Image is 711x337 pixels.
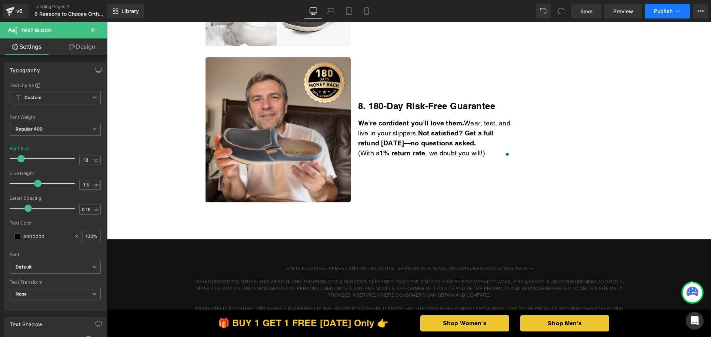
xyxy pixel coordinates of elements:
[273,127,318,135] strong: 1% return rate
[15,6,24,16] div: v6
[10,317,42,327] div: Text Shadow
[336,297,380,306] span: Shop Women's
[554,4,568,18] button: Redo
[251,126,404,136] p: (With a , we doubt you will!)
[686,312,704,330] div: Open Intercom Messenger
[83,230,100,243] div: %
[86,243,519,250] p: THIS IS AN ADVERTISEMENT AND NOT AN ACTUAL NEWS ARTICLE, BLOG, OR CONSUMER PROTECTION UPDATE
[16,264,31,270] i: Default
[107,4,144,18] a: New Library
[21,27,51,33] span: Text Block
[93,182,100,187] span: em
[3,4,29,18] a: v6
[10,146,30,151] div: Font Size
[604,4,642,18] a: Preview
[580,7,592,15] span: Save
[536,4,551,18] button: Undo
[16,291,27,297] b: None
[10,196,101,201] div: Letter Spacing
[24,95,41,101] b: Custom
[304,4,322,18] a: Desktop
[251,96,404,136] div: To enrich screen reader interactions, please activate Accessibility in Grammarly extension settings
[10,115,101,120] div: Font Weight
[93,158,100,162] span: px
[340,4,358,18] a: Tablet
[613,7,633,15] span: Preview
[121,8,139,14] span: Library
[654,8,672,14] span: Publish
[441,297,475,306] span: Shop Men's
[10,252,101,257] div: Font
[93,207,100,212] span: px
[10,63,40,73] div: Typography
[86,256,519,276] p: ADVERTISING DISCLOSURE: THIS WEBSITE AND THE PRODUCTS & SERVICES REFERRED TO ON THE SITE ARE ADVE...
[10,171,101,176] div: Line Height
[693,4,708,18] button: More
[10,82,101,88] div: Text Styles
[251,78,388,89] b: 8. 180-Day Risk-Free Guarantee
[358,4,375,18] a: Mobile
[86,283,519,296] p: MARKETING DISCLOSURE: THIS WEBSITE IS A MARKET PLACE. AS SUCH YOU SHOULD KNOW THAT THE OWNER HAS ...
[34,11,106,17] span: 8 Reasons to Choose Orthopedic Slippers
[111,295,282,306] span: 🎁 BUY 1 GET 1 FREE [DATE] Only 👉
[251,97,357,105] strong: We’re confident you’ll love them.
[645,4,690,18] button: Publish
[313,293,402,309] a: Shop Women's
[251,96,404,126] p: Wear, test, and live in your slippers.
[251,107,387,125] strong: Not satisfied? Get a full refund [DATE]—no questions asked.
[55,38,109,55] a: Design
[10,220,101,226] div: Text Color
[23,232,71,240] input: Color
[34,4,120,10] a: Landing Pages
[10,280,101,285] div: Text Transform
[322,4,340,18] a: Laptop
[107,22,711,337] iframe: To enrich screen reader interactions, please activate Accessibility in Grammarly extension settings
[16,126,43,132] b: Regular 400
[413,293,502,309] a: Shop Men's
